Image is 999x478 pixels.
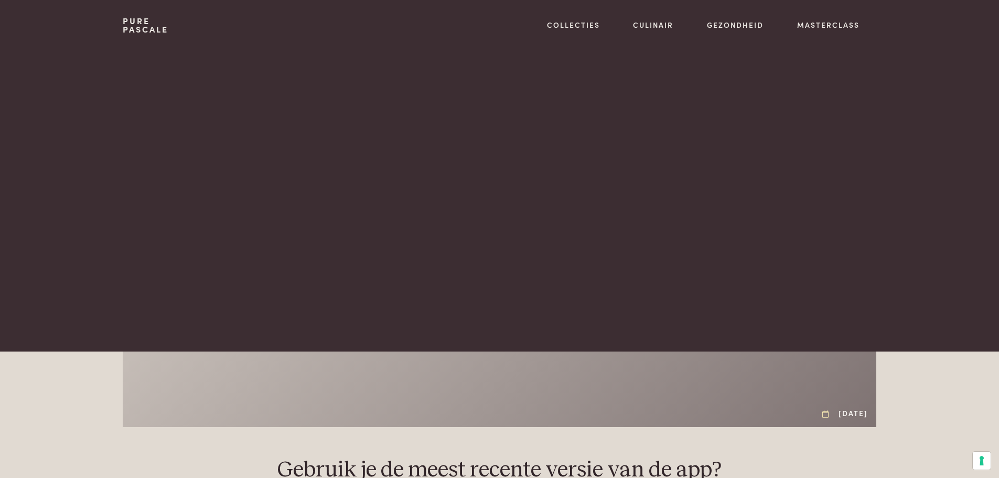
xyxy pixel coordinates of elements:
[547,19,600,30] a: Collecties
[973,452,991,470] button: Uw voorkeuren voor toestemming voor trackingtechnologieën
[707,19,764,30] a: Gezondheid
[633,19,673,30] a: Culinair
[123,17,168,34] a: PurePascale
[822,408,868,419] div: [DATE]
[797,19,860,30] a: Masterclass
